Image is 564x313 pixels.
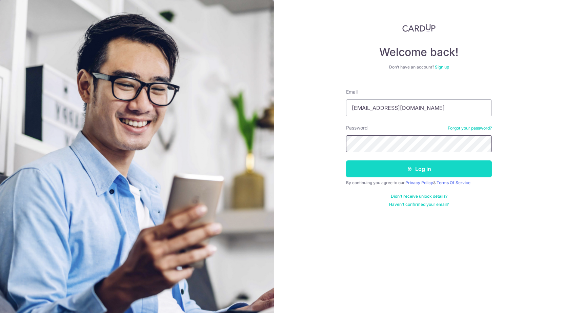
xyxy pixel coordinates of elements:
input: Enter your Email [346,99,492,116]
h4: Welcome back! [346,45,492,59]
a: Terms Of Service [437,180,470,185]
a: Didn't receive unlock details? [391,194,447,199]
a: Haven't confirmed your email? [389,202,449,207]
img: CardUp Logo [402,24,436,32]
a: Privacy Policy [405,180,433,185]
a: Sign up [435,64,449,70]
div: By continuing you agree to our & [346,180,492,185]
label: Email [346,89,358,95]
button: Log in [346,160,492,177]
div: Don’t have an account? [346,64,492,70]
a: Forgot your password? [448,125,492,131]
label: Password [346,124,368,131]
